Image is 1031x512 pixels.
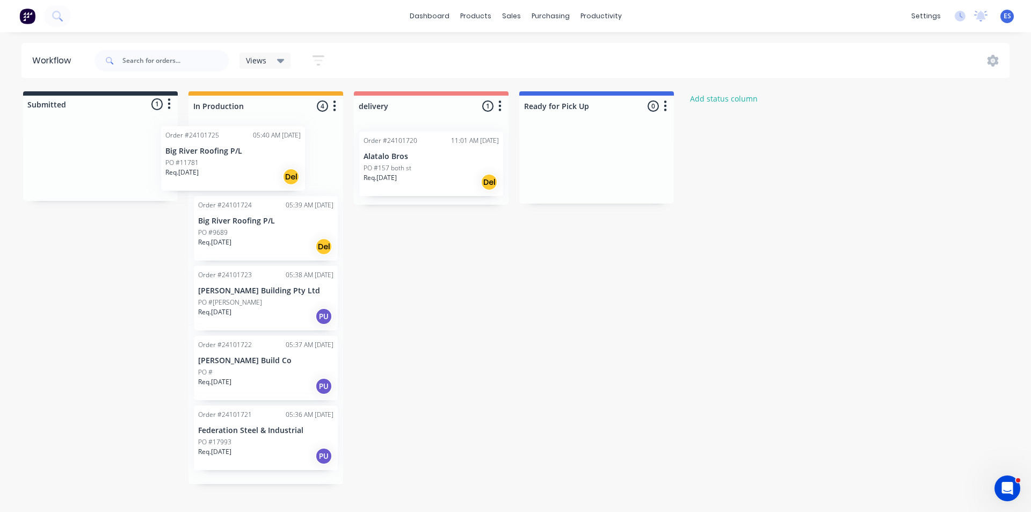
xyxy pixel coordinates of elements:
[193,100,299,112] input: Enter column name…
[455,8,497,24] div: products
[524,100,630,112] input: Enter column name…
[359,100,464,112] input: Enter column name…
[317,100,328,112] span: 4
[122,50,229,71] input: Search for orders...
[648,100,659,112] span: 0
[497,8,526,24] div: sales
[151,98,163,110] span: 1
[906,8,946,24] div: settings
[404,8,455,24] a: dashboard
[994,475,1020,501] iframe: Intercom live chat
[25,99,66,110] div: Submitted
[575,8,627,24] div: productivity
[246,55,266,66] span: Views
[32,54,76,67] div: Workflow
[526,8,575,24] div: purchasing
[1004,11,1011,21] span: ES
[685,91,764,106] button: Add status column
[19,8,35,24] img: Factory
[482,100,493,112] span: 1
